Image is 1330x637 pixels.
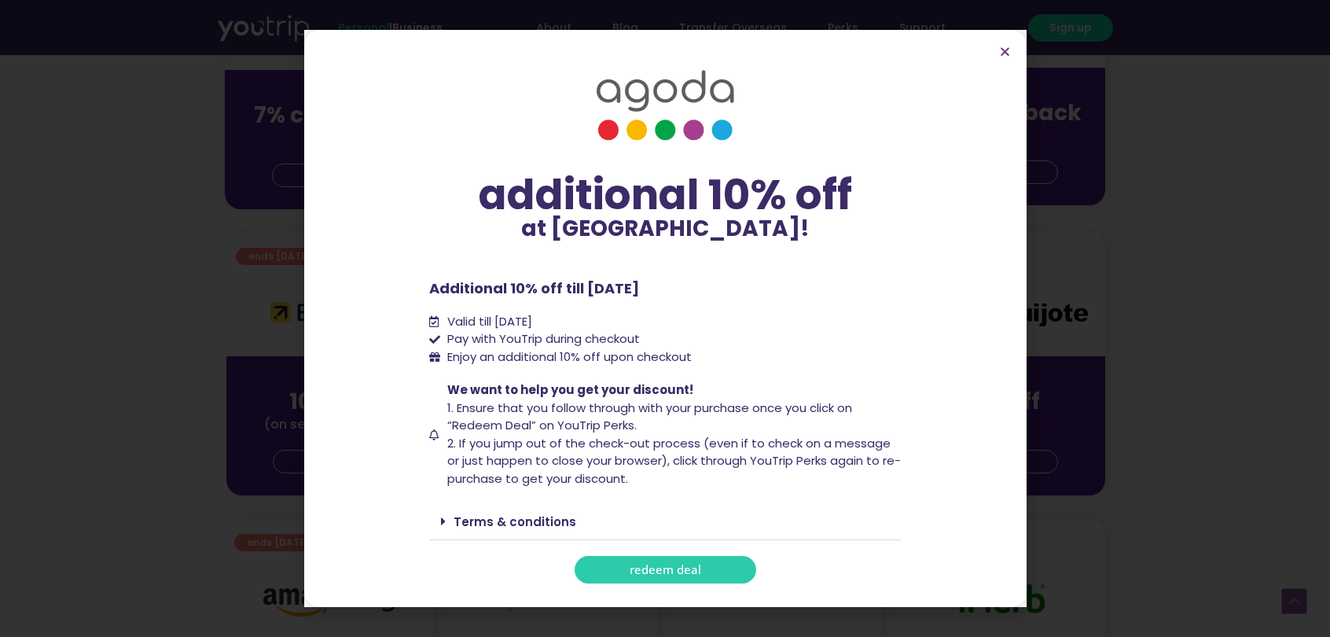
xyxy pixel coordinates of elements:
div: Terms & conditions [429,503,901,540]
span: Pay with YouTrip during checkout [443,330,640,348]
span: 1. Ensure that you follow through with your purchase once you click on “Redeem Deal” on YouTrip P... [447,400,852,434]
a: Terms & conditions [454,514,576,530]
a: Close [999,46,1011,57]
span: We want to help you get your discount! [447,381,693,398]
span: redeem deal [630,564,701,576]
p: at [GEOGRAPHIC_DATA]! [429,218,901,240]
div: additional 10% off [429,172,901,218]
p: Additional 10% off till [DATE] [429,278,901,299]
span: Valid till [DATE] [443,313,532,331]
a: redeem deal [575,556,756,584]
span: 2. If you jump out of the check-out process (even if to check on a message or just happen to clos... [447,435,901,487]
span: Enjoy an additional 10% off upon checkout [447,348,692,365]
